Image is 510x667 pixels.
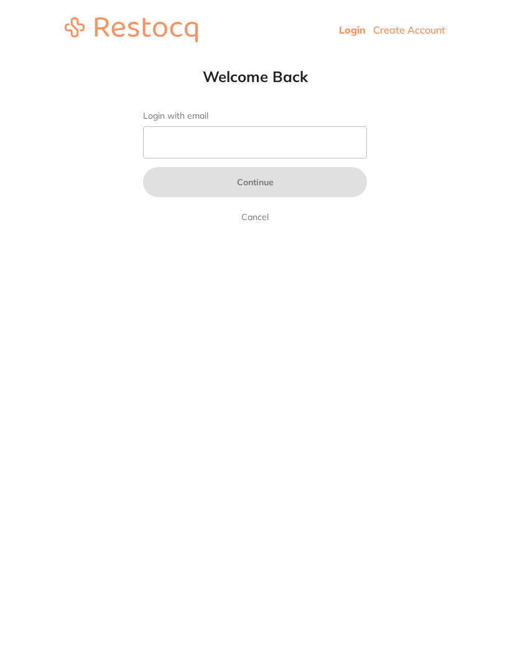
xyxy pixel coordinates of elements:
h1: Welcome Back [118,67,392,86]
a: Create Account [373,24,445,36]
button: Continue [143,167,367,197]
img: restocq_logo.svg [65,17,198,42]
label: Login with email [143,111,367,121]
a: Login [339,24,366,36]
a: Cancel [239,209,271,224]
